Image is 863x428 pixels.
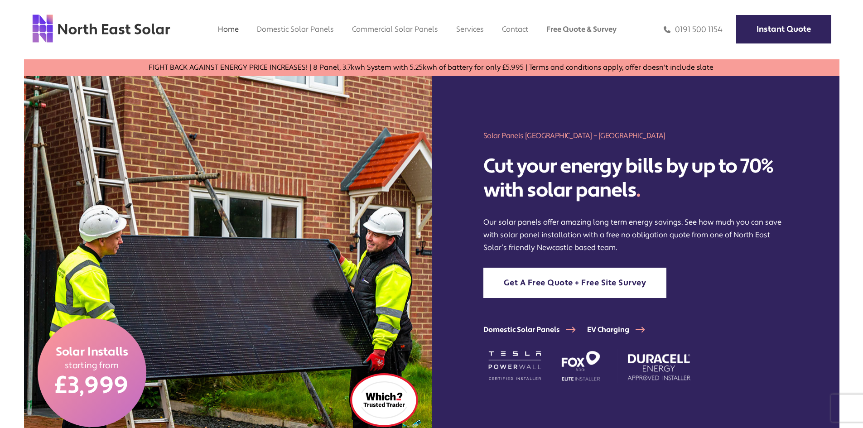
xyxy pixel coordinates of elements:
[483,216,787,254] p: Our solar panels offer amazing long term energy savings. See how much you can save with solar pan...
[483,130,787,141] h1: Solar Panels [GEOGRAPHIC_DATA] – [GEOGRAPHIC_DATA]
[257,24,334,34] a: Domestic Solar Panels
[546,24,617,34] a: Free Quote & Survey
[65,360,119,371] span: starting from
[736,15,831,43] a: Instant Quote
[664,24,670,35] img: phone icon
[456,24,484,34] a: Services
[483,154,787,202] h2: Cut your energy bills by up to 70% with solar panels
[352,24,438,34] a: Commercial Solar Panels
[636,178,641,203] span: .
[483,325,587,334] a: Domestic Solar Panels
[32,14,171,43] img: north east solar logo
[587,325,656,334] a: EV Charging
[502,24,528,34] a: Contact
[55,371,129,401] span: £3,999
[218,24,239,34] a: Home
[664,24,723,35] a: 0191 500 1154
[38,318,146,427] a: Solar Installs starting from £3,999
[483,268,667,298] a: Get A Free Quote + Free Site Survey
[56,345,128,360] span: Solar Installs
[350,373,418,427] img: which logo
